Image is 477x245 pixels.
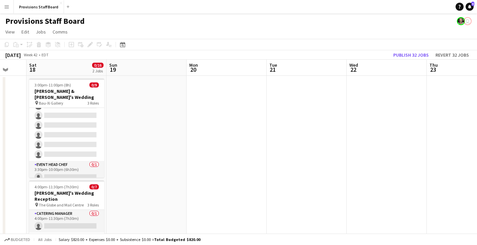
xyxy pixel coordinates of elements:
[33,27,49,36] a: Jobs
[59,237,200,242] div: Salary $820.00 + Expenses $0.00 + Subsistence $0.00 =
[19,27,32,36] a: Edit
[11,237,30,242] span: Budgeted
[154,237,200,242] span: Total Budgeted $820.00
[22,52,39,57] span: Week 42
[14,0,64,13] button: Provisions Staff Board
[5,16,85,26] h1: Provisions Staff Board
[50,27,70,36] a: Comms
[471,2,474,6] span: 5
[3,236,31,243] button: Budgeted
[391,51,431,59] button: Publish 32 jobs
[42,52,49,57] div: EDT
[36,29,46,35] span: Jobs
[5,29,15,35] span: View
[466,3,474,11] a: 5
[53,29,68,35] span: Comms
[37,237,53,242] span: All jobs
[21,29,29,35] span: Edit
[5,52,21,58] div: [DATE]
[457,17,465,25] app-user-avatar: Giannina Fazzari
[3,27,17,36] a: View
[464,17,472,25] app-user-avatar: Dustin Gallagher
[433,51,472,59] button: Revert 32 jobs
